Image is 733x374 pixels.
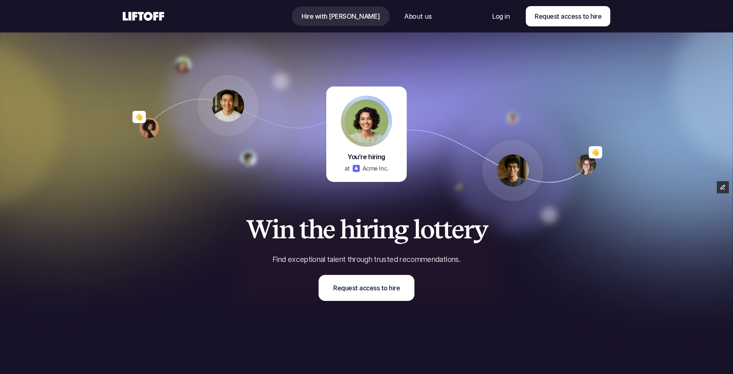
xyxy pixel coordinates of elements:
[308,215,323,244] span: h
[301,11,380,21] p: Hire with [PERSON_NAME]
[404,11,432,21] p: About us
[355,215,362,244] span: i
[292,6,390,26] a: Nav Link
[362,164,389,173] p: Acme Inc.
[535,11,601,21] p: Request access to hire
[442,215,451,244] span: t
[372,215,379,244] span: i
[319,275,414,301] a: Request access to hire
[394,215,408,244] span: g
[395,6,441,26] a: Nav Link
[323,215,335,244] span: e
[333,283,400,293] p: Request access to hire
[379,215,394,244] span: n
[451,215,464,244] span: e
[473,215,488,244] span: y
[420,215,434,244] span: o
[464,215,473,244] span: r
[717,181,729,193] button: Edit Framer Content
[279,215,294,244] span: n
[482,6,519,26] a: Nav Link
[272,215,279,244] span: i
[362,215,372,244] span: r
[434,215,442,244] span: t
[526,6,610,26] a: Request access to hire
[340,215,355,244] span: h
[347,152,385,162] p: You’re hiring
[246,215,272,244] span: W
[234,254,499,265] p: Find exceptional talent through trusted recommendations.
[135,112,143,122] p: 👋
[591,147,599,157] p: 👋
[492,11,510,21] p: Log in
[345,164,350,173] p: at
[299,215,308,244] span: t
[413,215,420,244] span: l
